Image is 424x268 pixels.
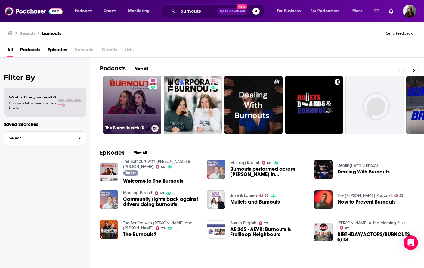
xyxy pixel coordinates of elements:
[9,95,57,99] span: Want to filter your results?
[371,6,382,16] a: Show notifications dropdown
[403,5,416,18] button: Show profile menu
[48,45,67,57] a: Episodes
[123,232,156,237] a: The Burnouts?
[394,194,404,197] a: 53
[207,190,225,209] img: Mullets and Burnouts
[352,7,363,15] span: More
[103,76,161,134] a: 55The Burnouts with [PERSON_NAME] & [PERSON_NAME]
[230,220,256,226] a: Aussie English
[156,226,166,230] a: 77
[102,45,117,57] span: Credits
[217,8,248,15] button: Open AdvancedNew
[209,78,218,83] a: 34
[104,7,116,15] span: Charts
[4,131,86,145] button: Select
[345,227,349,230] span: 67
[100,190,118,209] img: Community fights back against drivers doing burnouts
[129,149,151,156] button: View All
[307,6,348,16] button: open menu
[337,199,396,204] a: How to Prevent Burnouts
[20,30,35,36] h3: Search
[148,78,157,83] a: 55
[262,161,271,165] a: 68
[314,160,333,179] img: Dealing With Burnouts
[128,7,150,15] span: Monitoring
[4,136,73,140] span: Select
[264,222,268,225] span: 77
[259,194,269,197] a: 55
[9,101,57,110] span: Choose a tab above to access filters.
[125,45,134,57] span: Lists
[314,223,333,242] img: BIRTHDAY/ACTORS/BURNOUTS. 6/13
[267,162,271,164] span: 68
[123,220,193,231] a: The Bonfire with Big Jay Oakerson and Robert Kelly
[42,30,61,36] h3: burnouts
[160,192,164,195] span: 68
[230,193,257,198] a: Jase & Lauren
[4,121,86,127] p: Saved Searches
[123,159,191,169] a: The Burnouts with Phoebe & Sophia
[100,6,120,16] a: Charts
[211,78,215,84] span: 34
[230,160,259,165] a: Morning Report
[259,221,268,225] a: 77
[151,78,155,84] span: 55
[277,7,301,15] span: For Business
[161,227,165,230] span: 77
[100,220,118,239] img: The Burnouts?
[384,31,414,36] button: Send feedback
[4,73,86,82] h2: Filter By
[207,220,225,239] img: AE 265 - AEVB: Burnouts & Fruitloop Neighbours
[100,65,126,72] h2: Podcasts
[230,167,307,177] a: Burnouts performed across graves in Cambridge
[123,179,184,184] span: Welcome to The Burnouts
[5,5,63,17] img: Podchaser - Follow, Share and Rate Podcasts
[311,7,339,15] span: For Podcasters
[207,160,225,179] img: Burnouts performed across graves in Cambridge
[337,232,414,242] a: BIRTHDAY/ACTORS/BURNOUTS. 6/13
[100,149,151,157] a: EpisodesView All
[20,45,40,57] a: Podcasts
[155,191,164,195] a: 68
[161,166,165,168] span: 55
[340,226,349,230] a: 67
[105,126,149,131] h3: The Burnouts with [PERSON_NAME] & [PERSON_NAME]
[7,45,13,57] a: All
[167,4,271,18] div: Search podcasts, credits, & more...
[164,76,222,134] a: 34
[100,149,125,157] h2: Episodes
[131,65,152,72] button: View All
[156,165,166,169] a: 55
[348,6,370,16] button: open menu
[230,227,307,237] span: AE 265 - AEVB: Burnouts & Fruitloop Neighbours
[100,163,118,182] img: Welcome to The Burnouts
[273,6,308,16] button: open menu
[123,197,200,207] span: Community fights back against drivers doing burnouts
[220,10,245,13] span: Open Advanced
[314,190,333,209] a: How to Prevent Burnouts
[403,5,416,18] img: User Profile
[75,7,92,15] span: Podcasts
[230,199,280,204] a: Mullets and Burnouts
[237,4,247,9] span: New
[386,6,396,16] a: Show notifications dropdown
[70,6,100,16] button: open menu
[100,65,152,72] a: PodcastsView All
[74,45,94,57] span: Networks
[337,163,378,168] a: Dealing With Burnouts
